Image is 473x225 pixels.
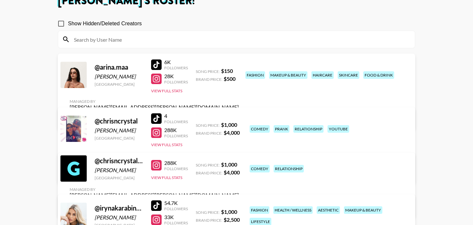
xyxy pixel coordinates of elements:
div: @ irynakarabinovych [95,204,143,212]
div: 6K [164,59,188,65]
div: makeup & beauty [269,71,307,79]
strong: $ 1,000 [221,122,237,128]
strong: $ 1,000 [221,161,237,168]
div: [PERSON_NAME] [95,73,143,80]
div: [PERSON_NAME] [95,167,143,173]
div: [PERSON_NAME][EMAIL_ADDRESS][PERSON_NAME][DOMAIN_NAME] [70,104,239,110]
div: relationship [274,165,304,172]
div: 54.7K [164,200,188,206]
div: youtube [327,125,349,133]
div: Managed By [70,187,239,192]
strong: $ 2,500 [224,216,240,223]
div: [PERSON_NAME][EMAIL_ADDRESS][PERSON_NAME][DOMAIN_NAME] [70,192,239,198]
div: relationship [293,125,324,133]
input: Search by User Name [70,34,411,45]
span: Song Price: [196,69,220,74]
div: 33K [164,214,188,220]
div: Followers [164,119,188,124]
div: 288K [164,160,188,166]
div: Followers [164,65,188,70]
div: haircare [311,71,334,79]
div: makeup & beauty [344,206,382,214]
span: Song Price: [196,210,220,215]
div: Followers [164,166,188,171]
strong: $ 4,000 [224,129,240,136]
div: fashion [250,206,269,214]
div: Followers [164,79,188,84]
span: Brand Price: [196,170,222,175]
div: health / wellness [273,206,313,214]
span: Brand Price: [196,77,222,82]
div: @ arina.maa [95,63,143,71]
div: [GEOGRAPHIC_DATA] [95,175,143,180]
div: [GEOGRAPHIC_DATA] [95,136,143,141]
div: 4 [164,113,188,119]
strong: $ 500 [224,76,236,82]
strong: $ 1,000 [221,209,237,215]
div: fashion [245,71,265,79]
div: 288K [164,127,188,133]
button: View Full Stats [151,88,182,93]
div: Followers [164,133,188,138]
div: @ chrisncrystal [95,117,143,125]
div: comedy [250,125,270,133]
strong: $ 4,000 [224,169,240,175]
span: Song Price: [196,123,220,128]
div: comedy [250,165,270,172]
button: View Full Stats [151,142,182,147]
span: Brand Price: [196,131,222,136]
div: [PERSON_NAME] [95,214,143,221]
span: Song Price: [196,163,220,168]
div: 28K [164,73,188,79]
div: [GEOGRAPHIC_DATA] [95,82,143,87]
div: aesthetic [317,206,340,214]
button: View Full Stats [151,175,182,180]
span: Brand Price: [196,218,222,223]
div: Followers [164,206,188,211]
div: [PERSON_NAME] [95,127,143,134]
strong: $ 150 [221,68,233,74]
div: @ chrisncrystal14 [95,157,143,165]
div: food & drink [363,71,394,79]
span: Show Hidden/Deleted Creators [68,20,142,28]
div: skincare [338,71,359,79]
div: prank [274,125,289,133]
div: Managed By [70,99,239,104]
